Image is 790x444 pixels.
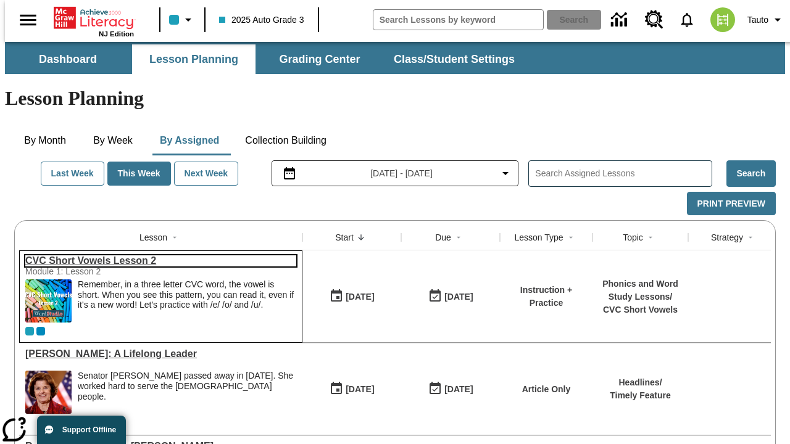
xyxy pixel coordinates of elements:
[139,231,167,244] div: Lesson
[325,285,378,308] button: 10/15/25: First time the lesson was available
[444,382,473,397] div: [DATE]
[132,44,256,74] button: Lesson Planning
[563,230,578,245] button: Sort
[743,230,758,245] button: Sort
[711,231,743,244] div: Strategy
[671,4,703,36] a: Notifications
[25,255,296,266] a: CVC Short Vowels Lesson 2, Lessons
[25,348,296,360] a: Dianne Feinstein: A Lifelong Leader, Lessons
[346,289,374,305] div: [DATE]
[610,376,671,389] p: Headlines /
[424,377,477,401] button: 10/15/25: Last day the lesson can be accessed
[78,371,296,401] div: Senator [PERSON_NAME] passed away in [DATE]. She worked hard to serve the [DEMOGRAPHIC_DATA] people.
[384,44,525,74] button: Class/Student Settings
[279,52,360,67] span: Grading Center
[604,3,638,37] a: Data Center
[703,4,742,36] button: Select a new avatar
[10,2,46,38] button: Open side menu
[742,9,790,31] button: Profile/Settings
[370,167,433,180] span: [DATE] - [DATE]
[235,126,336,155] button: Collection Building
[522,383,571,396] p: Article Only
[514,231,563,244] div: Lesson Type
[424,285,477,308] button: 10/15/25: Last day the lesson can be accessed
[25,255,296,266] div: CVC Short Vowels Lesson 2
[25,327,34,335] div: Current Class
[167,230,182,245] button: Sort
[219,14,304,27] span: 2025 Auto Grade 3
[444,289,473,305] div: [DATE]
[54,4,134,38] div: Home
[14,126,76,155] button: By Month
[498,166,513,181] svg: Collapse Date Range Filter
[149,52,238,67] span: Lesson Planning
[335,231,354,244] div: Start
[643,230,658,245] button: Sort
[687,192,776,216] button: Print Preview
[41,162,104,186] button: Last Week
[747,14,768,27] span: Tauto
[5,87,785,110] h1: Lesson Planning
[82,126,144,155] button: By Week
[78,371,296,414] div: Senator Dianne Feinstein passed away in September 2023. She worked hard to serve the American peo...
[277,166,513,181] button: Select the date range menu item
[506,284,586,310] p: Instruction + Practice
[78,279,296,323] div: Remember, in a three letter CVC word, the vowel is short. When you see this pattern, you can read...
[535,165,711,183] input: Search Assigned Lessons
[394,52,515,67] span: Class/Student Settings
[623,231,643,244] div: Topic
[325,377,378,401] button: 10/15/25: First time the lesson was available
[5,44,526,74] div: SubNavbar
[99,30,134,38] span: NJ Edition
[258,44,381,74] button: Grading Center
[174,162,239,186] button: Next Week
[36,327,45,335] div: OL 2025 Auto Grade 4
[354,230,368,245] button: Sort
[164,9,201,31] button: Class color is light blue. Change class color
[599,303,682,316] p: CVC Short Vowels
[599,277,682,303] p: Phonics and Word Study Lessons /
[346,382,374,397] div: [DATE]
[25,266,210,276] div: Module 1: Lesson 2
[451,230,466,245] button: Sort
[62,425,116,434] span: Support Offline
[373,10,543,30] input: search field
[78,279,296,310] p: Remember, in a three letter CVC word, the vowel is short. When you see this pattern, you can read...
[610,389,671,402] p: Timely Feature
[25,279,72,323] img: CVC Short Vowels Lesson 2.
[25,348,296,360] div: Dianne Feinstein: A Lifelong Leader
[54,6,134,30] a: Home
[39,52,97,67] span: Dashboard
[150,126,229,155] button: By Assigned
[107,162,171,186] button: This Week
[6,44,130,74] button: Dashboard
[5,42,785,74] div: SubNavbar
[37,416,126,444] button: Support Offline
[726,160,776,187] button: Search
[25,371,72,414] img: Senator Dianne Feinstein of California smiles with the U.S. flag behind her.
[638,3,671,36] a: Resource Center, Will open in new tab
[710,7,735,32] img: avatar image
[435,231,451,244] div: Due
